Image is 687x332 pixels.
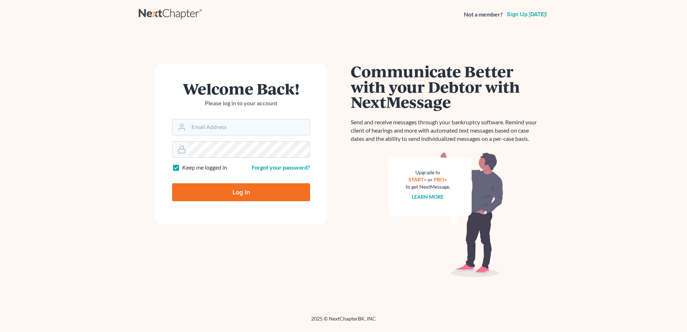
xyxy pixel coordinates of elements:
[172,183,310,201] input: Log In
[406,183,450,190] div: to get NextMessage.
[351,118,541,143] p: Send and receive messages through your bankruptcy software. Remind your client of hearings and mo...
[506,11,548,17] a: Sign up [DATE]!
[189,119,310,135] input: Email Address
[412,194,444,200] a: Learn more
[464,10,503,19] strong: Not a member?
[351,64,541,110] h1: Communicate Better with your Debtor with NextMessage
[428,176,433,183] span: or
[139,315,548,328] div: 2025 © NextChapterBK, INC
[182,163,227,172] label: Keep me logged in
[252,164,310,171] a: Forgot your password?
[406,169,450,176] div: Upgrade to
[409,176,427,183] a: START+
[172,81,310,96] h1: Welcome Back!
[434,176,447,183] a: PRO+
[388,152,503,277] img: nextmessage_bg-59042aed3d76b12b5cd301f8e5b87938c9018125f34e5fa2b7a6b67550977c72.svg
[172,99,310,107] p: Please log in to your account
